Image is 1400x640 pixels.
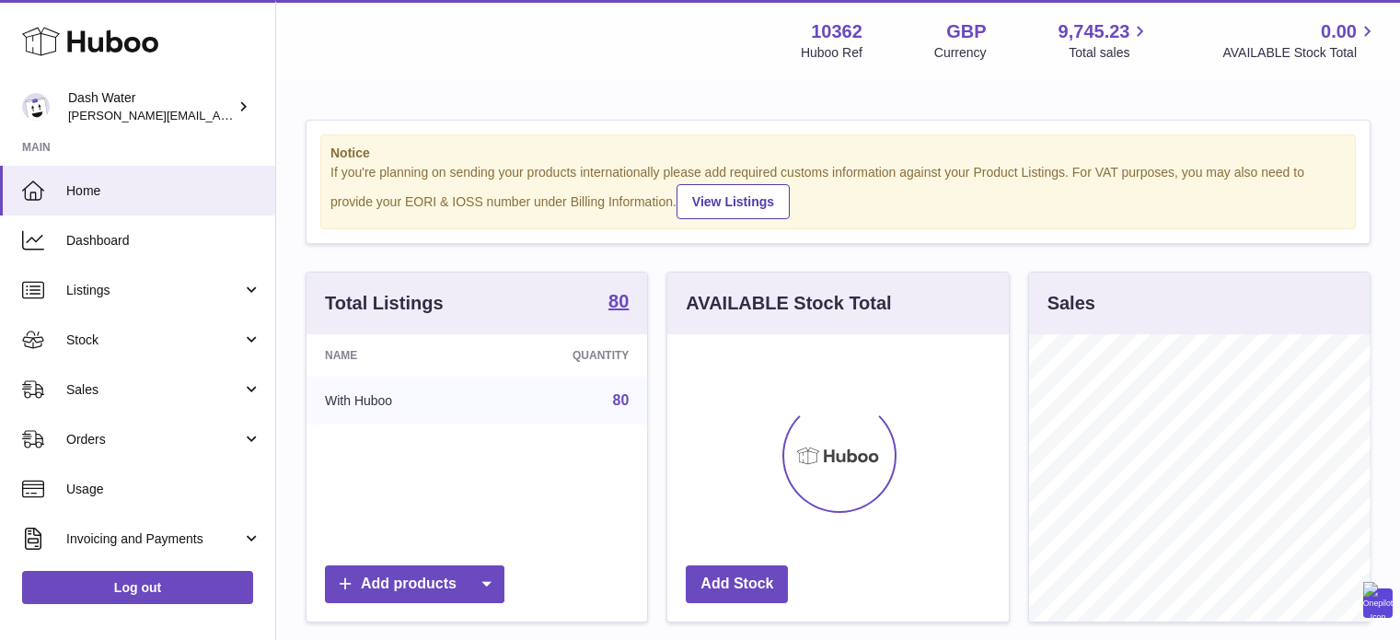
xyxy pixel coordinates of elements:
span: Total sales [1069,44,1151,62]
strong: 10362 [811,19,862,44]
h3: AVAILABLE Stock Total [686,291,891,316]
a: 80 [608,292,629,314]
a: Add Stock [686,565,788,603]
div: Dash Water [68,89,234,124]
td: With Huboo [307,377,486,425]
span: Dashboard [66,232,261,250]
span: AVAILABLE Stock Total [1222,44,1378,62]
span: [PERSON_NAME][EMAIL_ADDRESS][DOMAIN_NAME] [68,108,369,122]
span: Orders [66,431,242,448]
strong: 80 [608,292,629,310]
h3: Sales [1047,291,1095,316]
a: 9,745.23 Total sales [1059,19,1151,62]
strong: Notice [330,145,1346,162]
a: 80 [613,392,630,408]
a: 0.00 AVAILABLE Stock Total [1222,19,1378,62]
a: View Listings [677,184,790,219]
img: james@dash-water.com [22,93,50,121]
span: 0.00 [1321,19,1357,44]
div: Huboo Ref [801,44,862,62]
span: Home [66,182,261,200]
th: Quantity [486,334,647,377]
strong: GBP [946,19,986,44]
div: Currency [934,44,987,62]
span: Usage [66,481,261,498]
a: Log out [22,571,253,604]
h3: Total Listings [325,291,444,316]
th: Name [307,334,486,377]
span: Invoicing and Payments [66,530,242,548]
a: Add products [325,565,504,603]
span: 9,745.23 [1059,19,1130,44]
div: If you're planning on sending your products internationally please add required customs informati... [330,164,1346,219]
span: Stock [66,332,242,349]
span: Listings [66,282,242,299]
span: Sales [66,381,242,399]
